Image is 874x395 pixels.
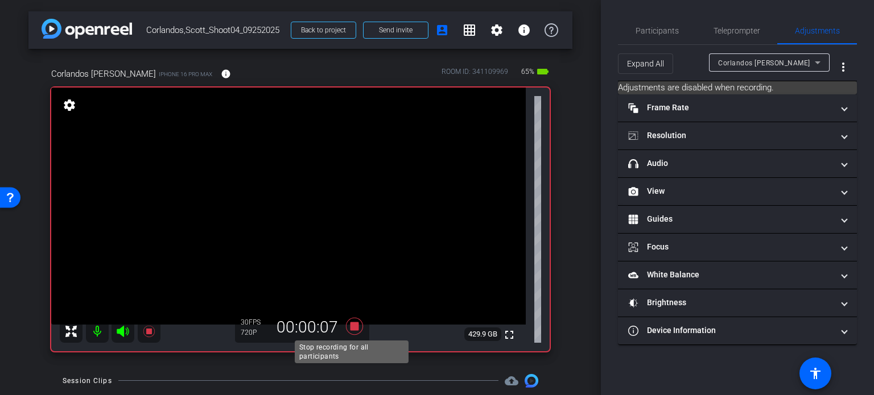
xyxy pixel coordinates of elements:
mat-expansion-panel-header: Frame Rate [618,94,857,122]
mat-icon: accessibility [809,367,822,380]
mat-expansion-panel-header: Audio [618,150,857,177]
div: 00:00:07 [269,318,345,337]
mat-icon: cloud_upload [505,374,518,388]
span: Corlandos [PERSON_NAME] [718,59,810,67]
mat-card: Adjustments are disabled when recording. [618,81,857,94]
div: Stop recording for all participants [295,340,409,363]
button: Expand All [618,53,673,74]
mat-expansion-panel-header: View [618,178,857,205]
mat-panel-title: Resolution [628,130,833,142]
mat-icon: settings [490,23,504,37]
span: Destinations for your clips [505,374,518,388]
img: app-logo [42,19,132,39]
div: 720P [241,328,269,337]
span: 65% [520,63,536,81]
span: 429.9 GB [464,327,501,341]
mat-icon: account_box [435,23,449,37]
span: Teleprompter [714,27,760,35]
mat-expansion-panel-header: Device Information [618,317,857,344]
mat-panel-title: Guides [628,213,833,225]
mat-expansion-panel-header: Focus [618,234,857,261]
mat-panel-title: Device Information [628,325,833,336]
span: FPS [249,318,261,326]
mat-expansion-panel-header: Brightness [618,289,857,317]
span: Send invite [379,26,413,35]
div: ROOM ID: 341109969 [442,66,508,83]
mat-icon: info [517,23,531,37]
mat-panel-title: Frame Rate [628,102,833,114]
button: Back to project [291,22,356,39]
mat-icon: info [221,69,231,79]
span: Adjustments [795,27,840,35]
mat-panel-title: View [628,185,833,197]
mat-panel-title: Brightness [628,297,833,309]
span: Corlandos,Scott_Shoot04_09252025 [146,19,284,41]
img: Session clips [525,374,538,388]
mat-panel-title: White Balance [628,269,833,281]
span: Back to project [301,26,346,34]
mat-icon: more_vert [836,60,850,74]
mat-expansion-panel-header: Resolution [618,122,857,149]
mat-icon: battery_std [536,65,550,78]
mat-icon: fullscreen [502,328,516,342]
span: Expand All [627,53,664,74]
span: iPhone 16 Pro Max [159,70,212,78]
button: More Options for Adjustments Panel [830,53,857,81]
mat-icon: settings [61,98,77,112]
span: Corlandos [PERSON_NAME] [51,68,156,80]
mat-icon: grid_on [463,23,476,37]
div: Session Clips [63,375,112,386]
mat-panel-title: Focus [628,241,833,253]
mat-panel-title: Audio [628,157,833,169]
span: Participants [636,27,679,35]
mat-expansion-panel-header: Guides [618,206,857,233]
mat-expansion-panel-header: White Balance [618,261,857,289]
div: 30 [241,318,269,327]
button: Send invite [363,22,428,39]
